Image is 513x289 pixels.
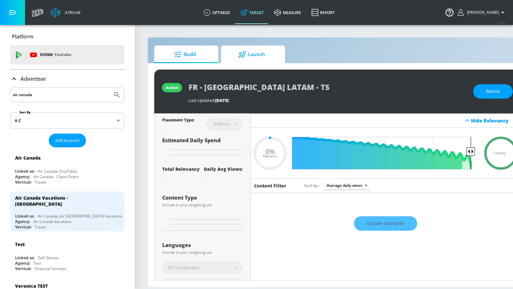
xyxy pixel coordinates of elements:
h6: Content Filter [254,183,286,189]
div: Linked as: [15,213,35,219]
div: Air Canada [15,155,41,161]
div: Placement Type: [162,117,194,124]
div: Estimated Daily Spend [162,137,243,158]
div: Agency: [15,260,30,266]
div: Agency: [15,174,30,179]
span: v 4.25.4 [498,21,507,25]
span: Launch [227,47,276,62]
span: Loading... [494,152,508,155]
div: Vertical: [15,224,31,230]
div: TestLinked as:Zefr DemosAgency:TestVertical:Financial Services [10,236,124,273]
div: Air Canada Vacations - [GEOGRAPHIC_DATA]Linked as:Air Canada_Air [GEOGRAPHIC_DATA] Vacations_CAN_... [10,192,124,231]
span: All Languages [167,264,199,271]
input: Final Threshold [296,137,475,169]
div: Air Canada Vacations [33,219,71,224]
span: Estimated Daily Spend [162,137,221,144]
span: Revise [486,87,500,95]
div: Air Canada Vacations - [GEOGRAPHIC_DATA] [15,195,114,207]
div: Test [15,241,25,247]
span: [DATE] [215,97,229,103]
div: Air Canada - Client Direct [33,174,79,179]
button: [PERSON_NAME] [458,9,507,16]
span: Add Account [55,137,80,144]
div: active [166,85,178,90]
div: Content Type [162,195,243,200]
div: Air CanadaLinked as:Air Canada (YouTube)Agency:Air Canada - Client DirectVertical:Travel [10,150,124,186]
div: Air Canada_Air [GEOGRAPHIC_DATA] Vacations_CAN_YouTube_DV360 [38,213,163,219]
div: A-Z [10,112,124,128]
div: Daily Avg Views: [204,166,243,172]
div: Vertical: [15,266,31,271]
span: login as: anthony.tran@zefr.com [465,10,499,15]
div: Zefr Demos [38,255,59,260]
button: Submit Search [110,88,124,102]
input: Search by name [13,91,110,99]
p: Platform [12,33,33,40]
p: Advertiser [21,75,46,82]
div: Linked as: [15,169,35,174]
div: Atrium [62,10,80,15]
a: Report [306,1,340,24]
div: Financial Services [35,266,66,271]
span: Build [161,47,209,62]
a: Atrium [51,8,80,17]
p: DV360: [40,51,71,58]
p: Youtube [54,51,71,58]
div: Linked as: [15,255,35,260]
div: Veronica TEST [15,283,48,289]
div: Test [33,260,41,266]
a: measure [269,1,306,24]
div: Platform [10,28,124,45]
span: 0% [265,148,275,155]
label: Sort By [18,110,32,114]
a: optimize [198,1,235,24]
div: Agency: [15,219,30,224]
span: Relevance [263,155,277,158]
span: Sort by [304,183,320,188]
div: Vertical: [15,179,31,185]
div: Videos [210,121,232,127]
button: Open Resource Center [441,3,458,21]
div: Air Canada (YouTube) [38,169,77,174]
div: Languages [162,243,243,248]
a: Target [235,1,269,24]
div: Travel [35,224,46,230]
div: Last Updated: [189,97,467,103]
div: Include in your targeting set [162,251,243,254]
div: DV360: Youtube [10,45,124,64]
div: Include in your targeting set [162,203,243,207]
div: Travel [35,179,46,185]
div: Total Relevancy [162,166,200,172]
div: Advertiser [10,70,124,88]
button: Revise [473,84,513,99]
div: Average daily views [324,181,370,190]
button: Add Account [49,134,86,147]
div: All Languages [162,261,243,274]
